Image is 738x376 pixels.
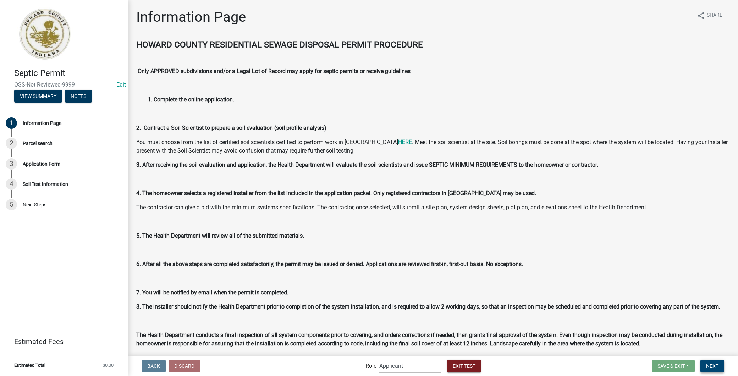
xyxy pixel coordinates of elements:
div: 1 [6,117,17,129]
button: Exit Test [447,360,481,372]
button: Save & Exit [652,360,695,372]
div: 3 [6,158,17,170]
span: Back [147,363,160,369]
strong: 5. The Health Department will review all of the submitted materials. [136,232,304,239]
span: Exit Test [453,363,475,369]
strong: 8. The installer should notify the Health Department prior to completion of the system installati... [136,303,720,310]
span: Share [707,11,722,20]
span: OSS-Not Reviewed-9999 [14,81,114,88]
wm-modal-confirm: Summary [14,94,62,99]
strong: 3. After receiving the soil evaluation and application, the Health Department will evaluate the s... [136,161,598,168]
span: Save & Exit [657,363,685,369]
button: Next [700,360,724,372]
div: Parcel search [23,141,53,146]
i: share [697,11,705,20]
h4: Septic Permit [14,68,122,78]
span: $0.00 [103,363,114,367]
strong: Only APPROVED subdivisions and/or a Legal Lot of Record may apply for septic permits or receive g... [138,68,411,74]
div: Soil Test Information [23,182,68,187]
strong: 2. Contract a Soil Scientist to prepare a soil evaluation (soil profile analysis) [136,125,326,131]
p: The contractor can give a bid with the minimum systems specifications. The contractor, once selec... [136,203,729,212]
button: Discard [169,360,200,372]
div: 5 [6,199,17,210]
a: Estimated Fees [6,334,116,349]
button: Notes [65,90,92,103]
p: You must choose from the list of certified soil scientists certified to perform work in [GEOGRAPH... [136,138,729,155]
strong: HOWARD COUNTY RESIDENTIAL SEWAGE DISPOSAL PERMIT PROCEDURE [136,40,423,50]
wm-modal-confirm: Notes [65,94,92,99]
button: Back [142,360,166,372]
strong: 7. You will be notified by email when the permit is completed. [136,289,288,296]
button: shareShare [691,9,728,22]
div: Information Page [23,121,61,126]
strong: from the list included in the application packet. Only registered contractors in [GEOGRAPHIC_DATA... [255,190,536,197]
h1: Information Page [136,9,246,26]
span: Next [706,363,718,369]
label: Role [365,363,376,369]
img: Howard County, Indiana [14,7,75,61]
div: 2 [6,138,17,149]
button: View Summary [14,90,62,103]
a: HERE [398,139,412,145]
div: 4 [6,178,17,190]
a: Edit [116,81,126,88]
span: Estimated Total [14,363,45,367]
strong: 4. The homeowner selects a registered installer [136,190,253,197]
strong: 1. Complete the online application. [148,96,234,103]
strong: 6. After all the above steps are completed satisfactorily, the permit may be issued or denied. Ap... [136,261,523,267]
wm-modal-confirm: Edit Application Number [116,81,126,88]
strong: The Health Department conducts a final inspection of all system components prior to covering, and... [136,332,722,347]
div: Application Form [23,161,60,166]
